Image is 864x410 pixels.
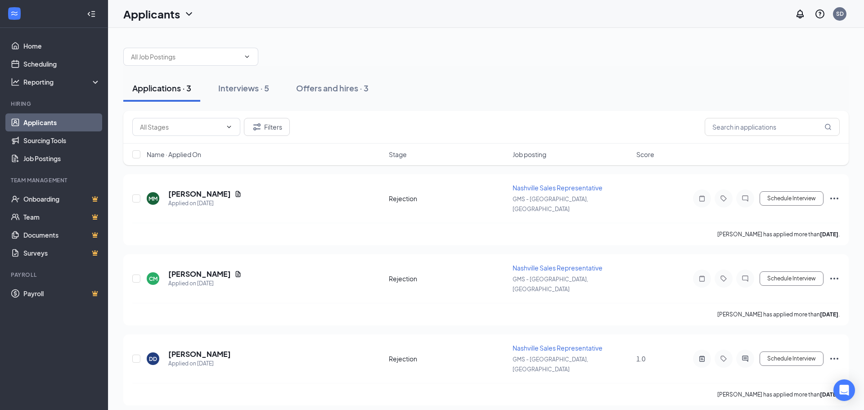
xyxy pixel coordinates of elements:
span: GMS - [GEOGRAPHIC_DATA], [GEOGRAPHIC_DATA] [513,276,588,293]
button: Filter Filters [244,118,290,136]
span: GMS - [GEOGRAPHIC_DATA], [GEOGRAPHIC_DATA] [513,196,588,212]
span: Nashville Sales Representative [513,184,603,192]
svg: WorkstreamLogo [10,9,19,18]
input: All Job Postings [131,52,240,62]
div: CM [149,275,157,283]
p: [PERSON_NAME] has applied more than . [717,230,840,238]
div: Rejection [389,274,507,283]
svg: Collapse [87,9,96,18]
div: Reporting [23,77,101,86]
button: Schedule Interview [760,271,823,286]
svg: Note [697,275,707,282]
input: All Stages [140,122,222,132]
svg: ChevronDown [243,53,251,60]
svg: ChevronDown [184,9,194,19]
svg: Filter [252,122,262,132]
a: Home [23,37,100,55]
svg: ActiveNote [697,355,707,362]
div: Interviews · 5 [218,82,269,94]
span: Nashville Sales Representative [513,344,603,352]
span: Job posting [513,150,546,159]
a: TeamCrown [23,208,100,226]
svg: QuestionInfo [814,9,825,19]
svg: Tag [718,355,729,362]
span: 1.0 [636,355,645,363]
div: Payroll [11,271,99,279]
span: Score [636,150,654,159]
div: Rejection [389,194,507,203]
svg: Tag [718,195,729,202]
svg: Note [697,195,707,202]
input: Search in applications [705,118,840,136]
a: PayrollCrown [23,284,100,302]
p: [PERSON_NAME] has applied more than . [717,391,840,398]
svg: ChevronDown [225,123,233,131]
svg: Ellipses [829,273,840,284]
svg: ActiveChat [740,355,751,362]
svg: Ellipses [829,193,840,204]
svg: MagnifyingGlass [824,123,832,131]
b: [DATE] [820,391,838,398]
span: GMS - [GEOGRAPHIC_DATA], [GEOGRAPHIC_DATA] [513,356,588,373]
svg: ChatInactive [740,195,751,202]
div: Applications · 3 [132,82,191,94]
div: Open Intercom Messenger [833,379,855,401]
a: SurveysCrown [23,244,100,262]
svg: Ellipses [829,353,840,364]
svg: Document [234,190,242,198]
span: Nashville Sales Representative [513,264,603,272]
span: Stage [389,150,407,159]
svg: Analysis [11,77,20,86]
div: Rejection [389,354,507,363]
a: DocumentsCrown [23,226,100,244]
a: Sourcing Tools [23,131,100,149]
button: Schedule Interview [760,191,823,206]
a: OnboardingCrown [23,190,100,208]
button: Schedule Interview [760,351,823,366]
div: Applied on [DATE] [168,279,242,288]
div: Applied on [DATE] [168,359,231,368]
span: Name · Applied On [147,150,201,159]
svg: ChatInactive [740,275,751,282]
h5: [PERSON_NAME] [168,269,231,279]
div: DD [149,355,157,363]
div: Hiring [11,100,99,108]
h5: [PERSON_NAME] [168,349,231,359]
svg: Notifications [795,9,805,19]
b: [DATE] [820,311,838,318]
div: Offers and hires · 3 [296,82,369,94]
a: Job Postings [23,149,100,167]
div: SD [836,10,844,18]
p: [PERSON_NAME] has applied more than . [717,311,840,318]
svg: Tag [718,275,729,282]
svg: Document [234,270,242,278]
a: Applicants [23,113,100,131]
h5: [PERSON_NAME] [168,189,231,199]
div: Applied on [DATE] [168,199,242,208]
h1: Applicants [123,6,180,22]
div: MM [148,195,157,203]
a: Scheduling [23,55,100,73]
b: [DATE] [820,231,838,238]
div: Team Management [11,176,99,184]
